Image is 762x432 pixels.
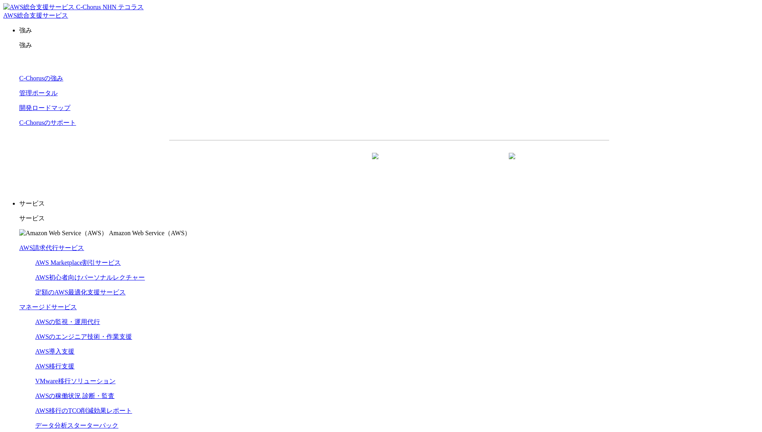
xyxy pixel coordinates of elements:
img: AWS総合支援サービス C-Chorus [3,3,101,12]
a: まずは相談する [393,153,522,173]
a: AWS Marketplace割引サービス [35,259,121,266]
a: AWS導入支援 [35,348,74,355]
a: AWS請求代行サービス [19,244,84,251]
a: AWS移行のTCO削減効果レポート [35,407,132,414]
a: 資料を請求する [256,153,385,173]
img: 矢印 [372,153,378,174]
a: AWS初心者向けパーソナルレクチャー [35,274,145,281]
a: 定額のAWS最適化支援サービス [35,289,126,296]
img: Amazon Web Service（AWS） [19,229,108,238]
a: 開発ロードマップ [19,104,70,111]
a: マネージドサービス [19,304,77,310]
p: サービス [19,200,759,208]
a: VMware移行ソリューション [35,378,116,384]
p: サービス [19,214,759,223]
a: 管理ポータル [19,90,58,96]
a: AWS移行支援 [35,363,74,370]
p: 強み [19,26,759,35]
a: C-Chorusのサポート [19,119,76,126]
a: AWS総合支援サービス C-Chorus NHN テコラスAWS総合支援サービス [3,4,144,19]
img: 矢印 [509,153,515,174]
a: AWSのエンジニア技術・作業支援 [35,333,132,340]
span: Amazon Web Service（AWS） [109,230,191,236]
a: データ分析スターターパック [35,422,118,429]
a: C-Chorusの強み [19,75,63,82]
a: AWSの稼働状況 診断・監査 [35,392,114,399]
a: AWSの監視・運用代行 [35,318,100,325]
p: 強み [19,41,759,50]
